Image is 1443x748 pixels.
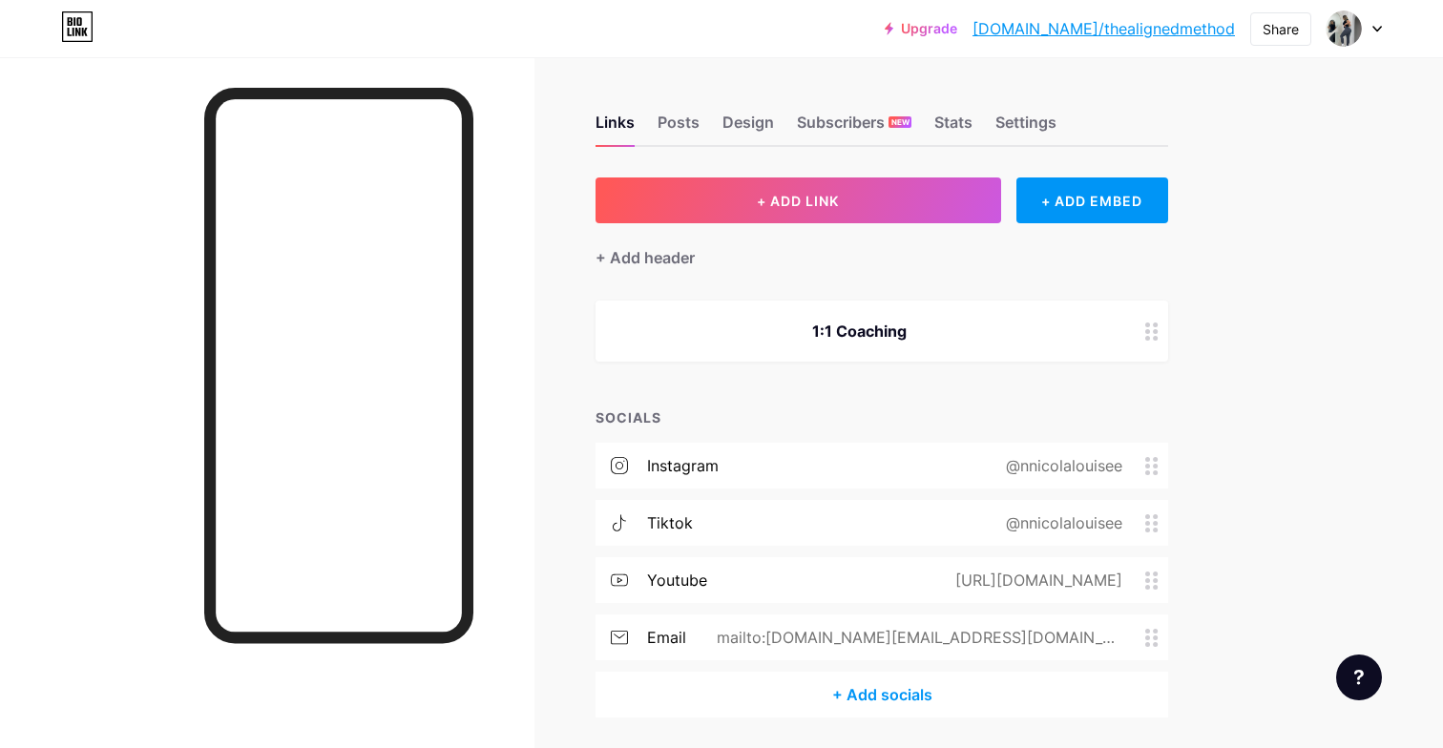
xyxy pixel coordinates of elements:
div: Subscribers [797,111,911,145]
div: mailto:[DOMAIN_NAME][EMAIL_ADDRESS][DOMAIN_NAME] [686,626,1145,649]
div: Settings [995,111,1056,145]
div: Share [1263,19,1299,39]
div: email [647,626,686,649]
a: Upgrade [885,21,957,36]
span: NEW [891,116,910,128]
div: instagram [647,454,719,477]
div: Stats [934,111,972,145]
div: SOCIALS [596,407,1168,427]
button: + ADD LINK [596,177,1001,223]
div: youtube [647,569,707,592]
div: Design [722,111,774,145]
div: + Add header [596,246,695,269]
div: Links [596,111,635,145]
div: 1:1 Coaching [618,320,1099,343]
div: @nnicolalouisee [975,511,1145,534]
div: + ADD EMBED [1016,177,1168,223]
span: + ADD LINK [757,193,839,209]
div: [URL][DOMAIN_NAME] [925,569,1145,592]
div: tiktok [647,511,693,534]
div: + Add socials [596,672,1168,717]
div: Posts [658,111,700,145]
img: thealignedmethod [1326,10,1362,47]
div: @nnicolalouisee [975,454,1145,477]
a: [DOMAIN_NAME]/thealignedmethod [972,17,1235,40]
